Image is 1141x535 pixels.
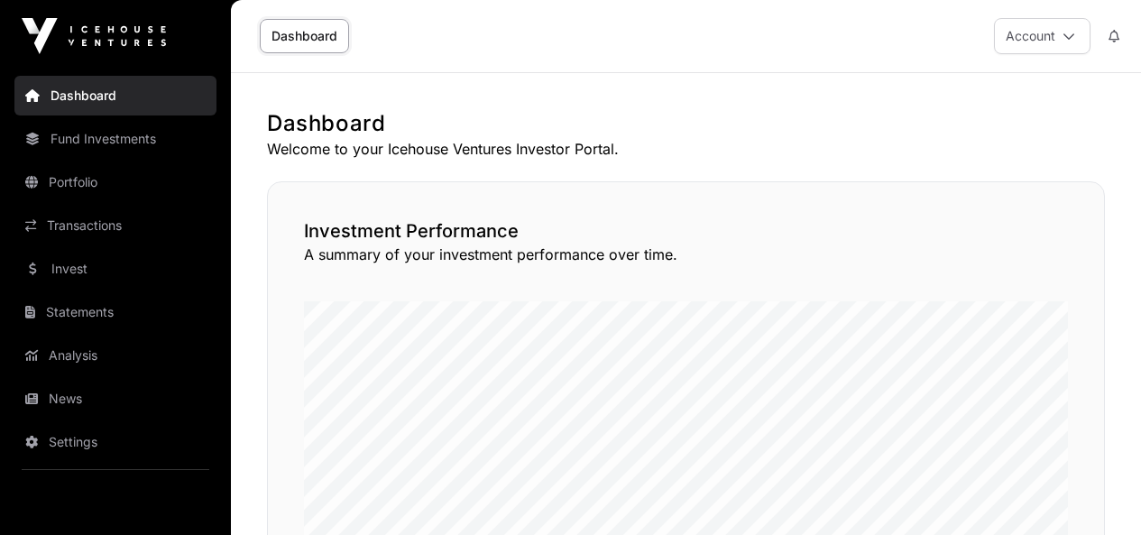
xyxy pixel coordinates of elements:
a: Analysis [14,336,216,375]
a: News [14,379,216,419]
a: Transactions [14,206,216,245]
a: Statements [14,292,216,332]
a: Invest [14,249,216,289]
a: Dashboard [260,19,349,53]
h2: Investment Performance [304,218,1068,244]
a: Portfolio [14,162,216,202]
button: Account [994,18,1090,54]
p: A summary of your investment performance over time. [304,244,1068,265]
h1: Dashboard [267,109,1105,138]
a: Settings [14,422,216,462]
p: Welcome to your Icehouse Ventures Investor Portal. [267,138,1105,160]
a: Fund Investments [14,119,216,159]
img: Icehouse Ventures Logo [22,18,166,54]
a: Dashboard [14,76,216,115]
